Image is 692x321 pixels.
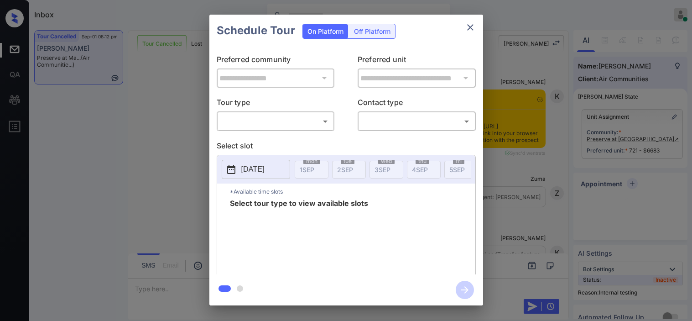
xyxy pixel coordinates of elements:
[349,24,395,38] div: Off Platform
[230,184,475,200] p: *Available time slots
[222,160,290,179] button: [DATE]
[461,18,479,37] button: close
[358,54,476,68] p: Preferred unit
[241,164,265,175] p: [DATE]
[209,15,302,47] h2: Schedule Tour
[217,140,476,155] p: Select slot
[217,54,335,68] p: Preferred community
[303,24,348,38] div: On Platform
[230,200,368,273] span: Select tour type to view available slots
[217,97,335,111] p: Tour type
[358,97,476,111] p: Contact type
